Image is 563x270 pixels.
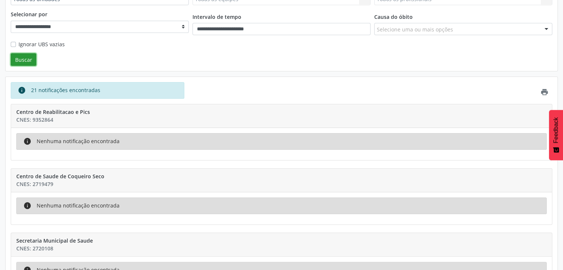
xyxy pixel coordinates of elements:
[18,86,26,94] i: info
[23,137,31,145] i: info
[16,244,547,252] div: CNES: 2720108
[23,202,31,210] i: info
[37,202,120,210] div: Nenhuma notificação encontrada
[377,26,453,33] span: Selecione uma ou mais opções
[549,110,563,160] button: Feedback - Mostrar pesquisa
[31,86,100,94] div: 21 notificações encontradas
[16,116,547,124] div: CNES: 9352864
[19,40,65,48] label: Ignorar UBS vazias
[553,117,559,143] span: Feedback
[192,10,241,23] label: Intervalo de tempo
[374,10,413,23] label: Causa do óbito
[16,108,547,116] div: Centro de Reabilitacao e Pics
[540,88,549,96] i: Imprimir
[11,53,36,66] button: Buscar
[16,180,547,188] div: CNES: 2719479
[16,237,547,244] div: Secretaria Municipal de Saude
[540,88,549,98] a: 
[16,172,547,180] div: Centro de Saude de Coqueiro Seco
[11,10,189,20] legend: Selecionar por
[37,137,120,145] div: Nenhuma notificação encontrada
